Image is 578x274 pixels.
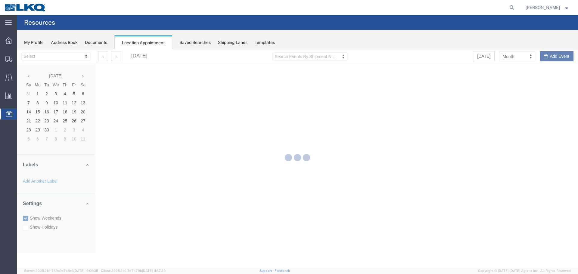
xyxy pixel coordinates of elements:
[179,39,211,46] div: Saved Searches
[525,4,570,11] button: [PERSON_NAME]
[142,269,166,272] span: [DATE] 11:37:29
[24,39,44,46] div: My Profile
[4,3,46,12] img: logo
[74,269,98,272] span: [DATE] 10:09:35
[85,39,107,46] div: Documents
[526,4,560,11] span: Lea Merryweather
[101,269,166,272] span: Client: 2025.21.0-7d7479b
[114,35,172,49] div: Location Appointment
[255,39,275,46] div: Templates
[218,39,247,46] div: Shipping Lanes
[259,269,275,272] a: Support
[478,268,571,273] span: Copyright © [DATE]-[DATE] Agistix Inc., All Rights Reserved
[51,39,78,46] div: Address Book
[24,269,98,272] span: Server: 2025.21.0-769a9a7b8c3
[275,269,290,272] a: Feedback
[24,15,55,30] h4: Resources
